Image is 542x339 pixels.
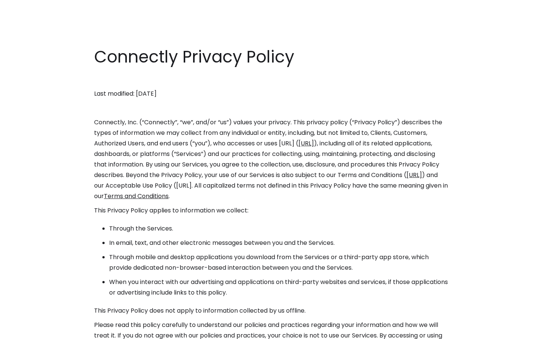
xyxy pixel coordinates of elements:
[109,223,448,234] li: Through the Services.
[109,238,448,248] li: In email, text, and other electronic messages between you and the Services.
[109,252,448,273] li: Through mobile and desktop applications you download from the Services or a third-party app store...
[94,117,448,202] p: Connectly, Inc. (“Connectly”, “we”, and/or “us”) values your privacy. This privacy policy (“Priva...
[94,103,448,113] p: ‍
[109,277,448,298] li: When you interact with our advertising and applications on third-party websites and services, if ...
[406,171,422,179] a: [URL]
[298,139,314,148] a: [URL]
[94,74,448,85] p: ‍
[15,326,45,336] ul: Language list
[8,325,45,336] aside: Language selected: English
[94,305,448,316] p: This Privacy Policy does not apply to information collected by us offline.
[94,45,448,69] h1: Connectly Privacy Policy
[104,192,169,200] a: Terms and Conditions
[94,205,448,216] p: This Privacy Policy applies to information we collect:
[94,89,448,99] p: Last modified: [DATE]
